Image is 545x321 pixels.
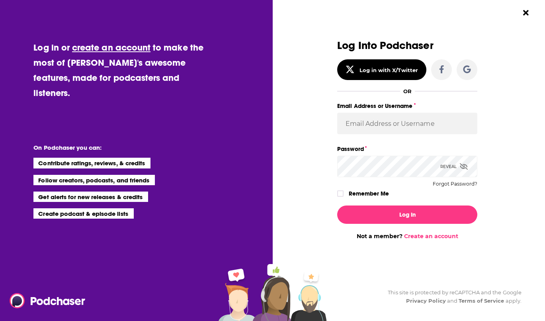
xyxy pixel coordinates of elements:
[33,175,155,185] li: Follow creators, podcasts, and friends
[337,113,477,134] input: Email Address or Username
[349,188,389,199] label: Remember Me
[406,298,446,304] a: Privacy Policy
[518,5,533,20] button: Close Button
[10,293,86,308] img: Podchaser - Follow, Share and Rate Podcasts
[440,156,468,177] div: Reveal
[337,59,426,80] button: Log in with X/Twitter
[33,208,133,219] li: Create podcast & episode lists
[33,144,193,151] li: On Podchaser you can:
[337,101,477,111] label: Email Address or Username
[403,88,412,94] div: OR
[10,293,80,308] a: Podchaser - Follow, Share and Rate Podcasts
[337,233,477,240] div: Not a member?
[337,144,477,154] label: Password
[337,40,477,51] h3: Log Into Podchaser
[404,233,458,240] a: Create an account
[433,181,477,187] button: Forgot Password?
[459,298,504,304] a: Terms of Service
[381,288,522,305] div: This site is protected by reCAPTCHA and the Google and apply.
[337,206,477,224] button: Log In
[359,67,418,73] div: Log in with X/Twitter
[72,42,150,53] a: create an account
[33,192,148,202] li: Get alerts for new releases & credits
[33,158,150,168] li: Contribute ratings, reviews, & credits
